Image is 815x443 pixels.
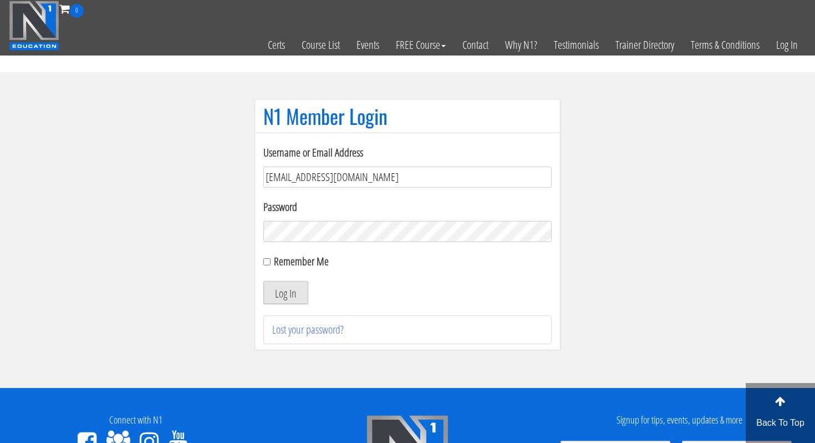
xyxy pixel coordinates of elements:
[9,1,59,51] img: n1-education
[454,18,497,72] a: Contact
[272,322,344,337] a: Lost your password?
[293,18,348,72] a: Course List
[263,281,308,304] button: Log In
[263,199,552,215] label: Password
[388,18,454,72] a: FREE Course
[263,105,552,127] h1: N1 Member Login
[768,18,806,72] a: Log In
[8,415,263,426] h4: Connect with N1
[59,1,84,16] a: 0
[259,18,293,72] a: Certs
[552,415,807,426] h4: Signup for tips, events, updates & more
[274,254,329,269] label: Remember Me
[497,18,546,72] a: Why N1?
[546,18,607,72] a: Testimonials
[70,4,84,18] span: 0
[263,144,552,161] label: Username or Email Address
[746,416,815,430] p: Back To Top
[607,18,682,72] a: Trainer Directory
[682,18,768,72] a: Terms & Conditions
[348,18,388,72] a: Events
